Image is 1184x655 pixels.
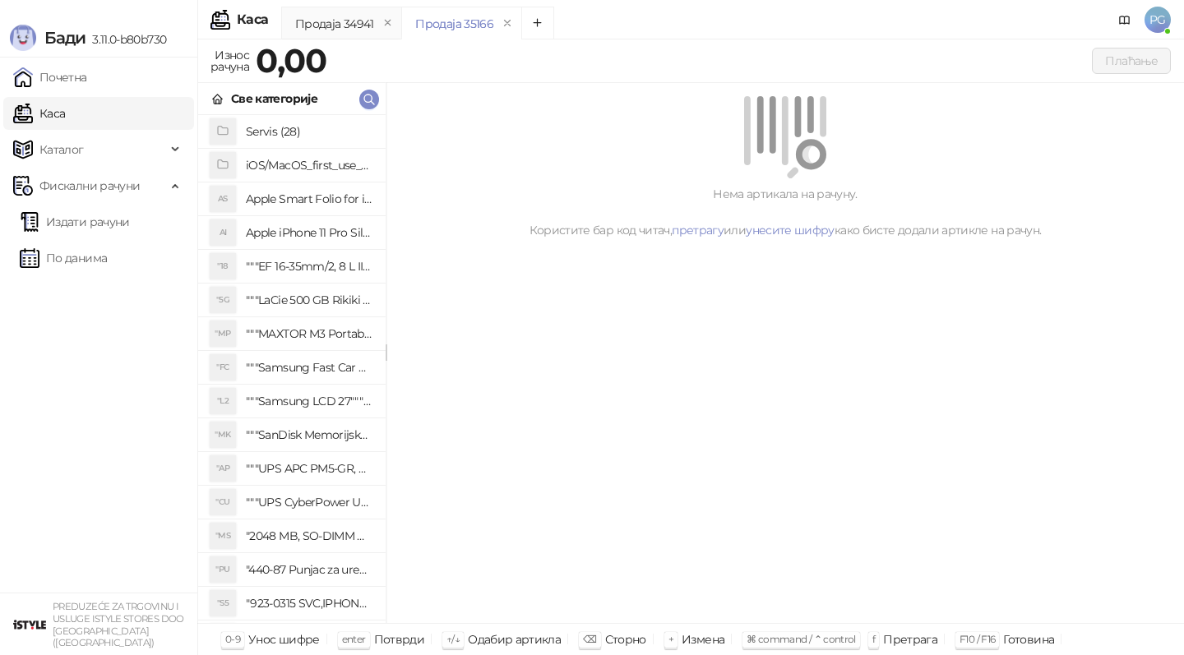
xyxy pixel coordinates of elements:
span: Фискални рачуни [39,169,140,202]
h4: """Samsung Fast Car Charge Adapter, brzi auto punja_, boja crna""" [246,354,372,381]
span: 0-9 [225,633,240,645]
div: "AP [210,455,236,482]
h4: Servis (28) [246,118,372,145]
span: enter [342,633,366,645]
div: AS [210,186,236,212]
div: "S5 [210,590,236,616]
img: Logo [10,25,36,51]
h4: Apple iPhone 11 Pro Silicone Case - Black [246,219,372,246]
div: "L2 [210,388,236,414]
div: grid [198,115,386,623]
span: F10 / F16 [960,633,995,645]
div: AI [210,219,236,246]
div: "CU [210,489,236,515]
span: Каталог [39,133,84,166]
img: 64x64-companyLogo-77b92cf4-9946-4f36-9751-bf7bb5fd2c7d.png [13,608,46,641]
div: "18 [210,253,236,279]
span: f [872,633,875,645]
button: Add tab [521,7,554,39]
h4: """MAXTOR M3 Portable 2TB 2.5"""" crni eksterni hard disk HX-M201TCB/GM""" [246,321,372,347]
div: Нема артикала на рачуну. Користите бар код читач, или како бисте додали артикле на рачун. [406,185,1164,239]
div: Сторно [605,629,646,650]
div: Каса [237,13,268,26]
span: + [668,633,673,645]
div: Износ рачуна [207,44,252,77]
h4: """UPS APC PM5-GR, Essential Surge Arrest,5 utic_nica""" [246,455,372,482]
div: Потврди [374,629,425,650]
small: PREDUZEĆE ZA TRGOVINU I USLUGE ISTYLE STORES DOO [GEOGRAPHIC_DATA] ([GEOGRAPHIC_DATA]) [53,601,184,648]
h4: "2048 MB, SO-DIMM DDRII, 667 MHz, Napajanje 1,8 0,1 V, Latencija CL5" [246,523,372,549]
a: Издати рачуни [20,205,130,238]
h4: """Samsung LCD 27"""" C27F390FHUXEN""" [246,388,372,414]
div: Све категорије [231,90,317,108]
h4: """LaCie 500 GB Rikiki USB 3.0 / Ultra Compact & Resistant aluminum / USB 3.0 / 2.5""""""" [246,287,372,313]
button: remove [497,16,518,30]
h4: "440-87 Punjac za uredjaje sa micro USB portom 4/1, Stand." [246,556,372,583]
a: Документација [1112,7,1138,33]
div: "FC [210,354,236,381]
div: Продаја 34941 [295,15,374,33]
h4: iOS/MacOS_first_use_assistance (4) [246,152,372,178]
div: Одабир артикла [468,629,561,650]
div: Готовина [1003,629,1054,650]
div: Продаја 35166 [415,15,493,33]
a: Каса [13,97,65,130]
strong: 0,00 [256,40,326,81]
span: Бади [44,28,86,48]
div: "MP [210,321,236,347]
span: 3.11.0-b80b730 [86,32,166,47]
div: Измена [682,629,724,650]
div: Претрага [883,629,937,650]
a: По данима [20,242,107,274]
span: ⌘ command / ⌃ control [747,633,856,645]
a: Почетна [13,61,87,94]
div: "MK [210,422,236,448]
h4: """UPS CyberPower UT650EG, 650VA/360W , line-int., s_uko, desktop""" [246,489,372,515]
div: "PU [210,556,236,583]
h4: "923-0315 SVC,IPHONE 5/5S BATTERY REMOVAL TRAY Držač za iPhone sa kojim se otvara display [246,590,372,616]
h4: Apple Smart Folio for iPad mini (A17 Pro) - Sage [246,186,372,212]
div: Унос шифре [248,629,320,650]
span: ⌫ [583,633,596,645]
div: "5G [210,287,236,313]
div: "MS [210,523,236,549]
h4: """SanDisk Memorijska kartica 256GB microSDXC sa SD adapterom SDSQXA1-256G-GN6MA - Extreme PLUS, ... [246,422,372,448]
span: PG [1145,7,1171,33]
span: ↑/↓ [446,633,460,645]
a: унесите шифру [746,223,835,238]
a: претрагу [672,223,724,238]
h4: """EF 16-35mm/2, 8 L III USM""" [246,253,372,279]
button: remove [377,16,399,30]
button: Плаћање [1092,48,1171,74]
